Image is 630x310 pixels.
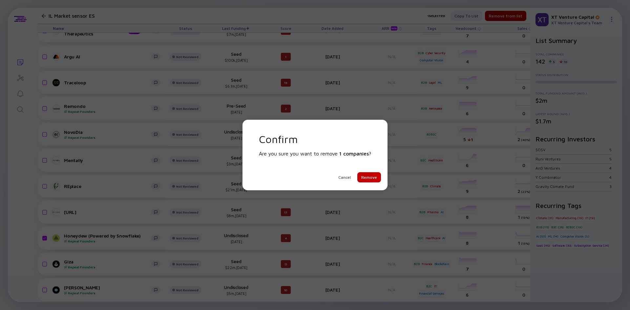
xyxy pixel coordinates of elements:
[334,172,355,182] button: Cancel
[259,151,371,156] div: Are you sure you want to remove ?
[259,133,371,145] h1: Confirm
[357,172,381,182] button: Remove
[339,151,369,156] strong: 1 companies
